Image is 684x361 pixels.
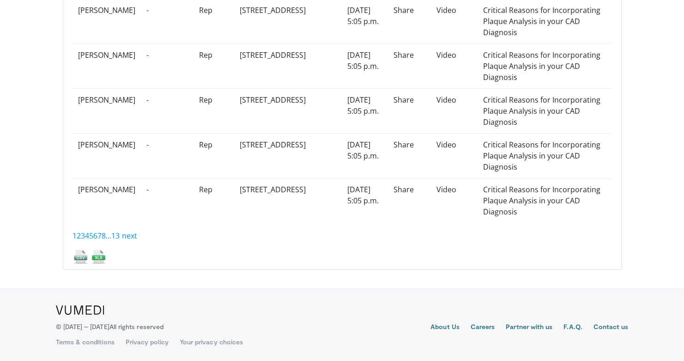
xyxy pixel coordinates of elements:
td: - [141,43,194,88]
td: Video [431,43,478,88]
td: Rep [194,133,234,178]
td: Video [431,178,478,223]
td: [PERSON_NAME] [73,43,141,88]
a: 13 [111,231,120,241]
a: 1 [73,231,77,241]
td: Share [388,133,431,178]
td: Share [388,178,431,223]
td: Rep [194,88,234,133]
a: 8 [102,231,106,241]
a: Privacy policy [126,337,169,347]
a: Your privacy choices [180,337,243,347]
td: [DATE] 5:05 p.m. [342,178,388,223]
img: VuMedi Logo [56,306,104,315]
a: Contact us [593,322,629,333]
img: csv_icon.png [73,249,89,265]
a: 3 [81,231,85,241]
td: [STREET_ADDRESS] [234,88,342,133]
td: [DATE] 5:05 p.m. [342,88,388,133]
td: [PERSON_NAME] [73,88,141,133]
td: Critical Reasons for Incorporating Plaque Analysis in your CAD Diagnosis [478,133,611,178]
a: 4 [85,231,89,241]
a: 7 [97,231,102,241]
a: 6 [93,231,97,241]
a: Partner with us [506,322,552,333]
td: [DATE] 5:05 p.m. [342,133,388,178]
p: © [DATE] – [DATE] [56,322,164,331]
td: [STREET_ADDRESS] [234,43,342,88]
td: - [141,88,194,133]
img: xls_icon.png [91,249,107,265]
a: About Us [430,322,460,333]
td: Share [388,43,431,88]
td: Critical Reasons for Incorporating Plaque Analysis in your CAD Diagnosis [478,178,611,223]
td: Share [388,88,431,133]
a: ... [106,231,111,241]
td: [PERSON_NAME] [73,178,141,223]
td: Rep [194,178,234,223]
td: Rep [194,43,234,88]
td: Video [431,88,478,133]
td: - [141,133,194,178]
td: [PERSON_NAME] [73,133,141,178]
td: Video [431,133,478,178]
a: 2 [77,231,81,241]
td: Critical Reasons for Incorporating Plaque Analysis in your CAD Diagnosis [478,43,611,88]
a: next [122,231,137,241]
td: - [141,178,194,223]
td: Critical Reasons for Incorporating Plaque Analysis in your CAD Diagnosis [478,88,611,133]
span: All rights reserved [109,323,163,330]
a: 5 [89,231,93,241]
a: Careers [471,322,495,333]
td: [STREET_ADDRESS] [234,178,342,223]
a: F.A.Q. [563,322,582,333]
td: [DATE] 5:05 p.m. [342,43,388,88]
a: Terms & conditions [56,337,115,347]
td: [STREET_ADDRESS] [234,133,342,178]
